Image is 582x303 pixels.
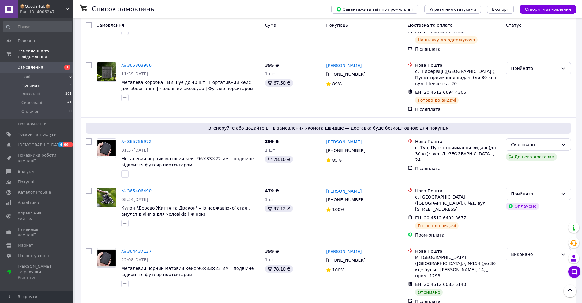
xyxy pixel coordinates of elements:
[18,253,49,259] span: Налаштування
[326,62,362,69] a: [PERSON_NAME]
[415,36,478,44] div: На шляху до одержувача
[506,23,521,28] span: Статус
[415,68,501,87] div: с. Підберізці ([GEOGRAPHIC_DATA].), Пункт приймання-видачі (до 30 кг): вул. Шевченка, 20
[415,106,501,112] div: Післяплата
[3,21,72,32] input: Пошук
[265,139,279,144] span: 399 ₴
[332,207,344,212] span: 100%
[18,153,57,164] span: Показники роботи компанії
[415,232,501,238] div: Пром-оплата
[332,267,344,272] span: 100%
[265,148,277,153] span: 1 шт.
[121,188,152,193] a: № 365406490
[325,256,366,264] div: [PHONE_NUMBER]
[18,169,34,174] span: Відгуки
[121,257,148,262] span: 22:08[DATE]
[487,5,514,14] button: Експорт
[21,74,30,80] span: Нові
[415,289,443,296] div: Отримано
[67,100,72,105] span: 41
[325,195,366,204] div: [PHONE_NUMBER]
[69,74,72,80] span: 0
[492,7,509,12] span: Експорт
[121,249,152,254] a: № 364437127
[63,142,73,147] span: 99+
[415,165,501,172] div: Післяплата
[506,153,557,161] div: Дешева доставка
[326,139,362,145] a: [PERSON_NAME]
[415,90,466,95] span: ЕН: 20 4512 6694 4306
[415,97,459,104] div: Готово до видачі
[18,48,73,59] span: Замовлення та повідомлення
[511,65,558,72] div: Прийнято
[18,142,63,148] span: [DEMOGRAPHIC_DATA]
[564,285,576,297] button: Наверх
[265,205,293,212] div: 97.12 ₴
[58,142,63,147] span: 4
[20,9,73,15] div: Ваш ID: 4006247
[332,158,342,163] span: 85%
[97,138,116,158] a: Фото товару
[64,65,70,70] span: 1
[97,140,116,157] img: Фото товару
[265,249,279,254] span: 399 ₴
[415,254,501,279] div: м. [GEOGRAPHIC_DATA] ([GEOGRAPHIC_DATA].), №154 (до 30 кг): бульв. [PERSON_NAME], 14д, прим. 1293
[506,203,539,210] div: Оплачено
[415,46,501,52] div: Післяплата
[326,23,348,28] span: Покупець
[18,132,57,137] span: Товари та послуги
[415,145,501,163] div: с. Тур, Пункт приймання-видачі (до 30 кг): вул. Л.[GEOGRAPHIC_DATA] , 24
[97,62,116,82] a: Фото товару
[18,179,34,185] span: Покупці
[97,188,116,207] img: Фото товару
[18,65,43,70] span: Замовлення
[92,6,154,13] h1: Список замовлень
[69,109,72,114] span: 0
[88,125,569,131] span: Згенеруйте або додайте ЕН в замовлення якомога швидше — доставка буде безкоштовною для покупця
[97,249,116,267] img: Фото товару
[121,206,250,217] a: Кулон "Дерево Життя та Дракон" – із нержавіючої сталі, амулет вікінгів для чоловіків і жінок!
[121,266,254,277] span: Металевий чорний матовий кейс 96×83×22 мм – подвійне відкриття футляр портсигаром
[121,139,152,144] a: № 365756972
[415,29,464,34] span: ЕН: 0 5048 4687 8244
[265,257,277,262] span: 1 шт.
[326,248,362,255] a: [PERSON_NAME]
[121,63,152,68] a: № 365803986
[325,146,366,155] div: [PHONE_NUMBER]
[121,197,148,202] span: 08:54[DATE]
[332,81,342,86] span: 89%
[408,23,453,28] span: Доставка та оплата
[511,251,558,258] div: Виконано
[265,63,279,68] span: 395 ₴
[265,71,277,76] span: 1 шт.
[511,191,558,197] div: Прийнято
[265,156,293,163] div: 78.10 ₴
[511,141,558,148] div: Скасовано
[18,38,35,44] span: Головна
[415,215,466,220] span: ЕН: 20 4512 6492 3677
[18,227,57,238] span: Гаманець компанії
[265,197,277,202] span: 1 шт.
[520,5,576,14] button: Створити замовлення
[97,248,116,268] a: Фото товару
[415,62,501,68] div: Нова Пошта
[20,4,66,9] span: 📦GoodsHub📦
[21,100,42,105] span: Скасовані
[97,62,116,81] img: Фото товару
[65,91,72,97] span: 201
[69,83,72,88] span: 4
[21,83,40,88] span: Прийняті
[525,7,571,12] span: Створити замовлення
[121,80,253,91] a: Металева коробка | Вміщує до 40 шт | Портативний кейс для зберігання | Чоловічий аксесуар | Футля...
[18,190,51,195] span: Каталог ProSale
[18,243,33,248] span: Маркет
[424,5,481,14] button: Управління статусами
[21,91,40,97] span: Виконані
[265,79,293,87] div: 67.50 ₴
[265,188,279,193] span: 479 ₴
[415,222,459,229] div: Готово до видачі
[331,5,418,14] button: Завантажити звіт по пром-оплаті
[415,282,466,287] span: ЕН: 20 4512 6035 5140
